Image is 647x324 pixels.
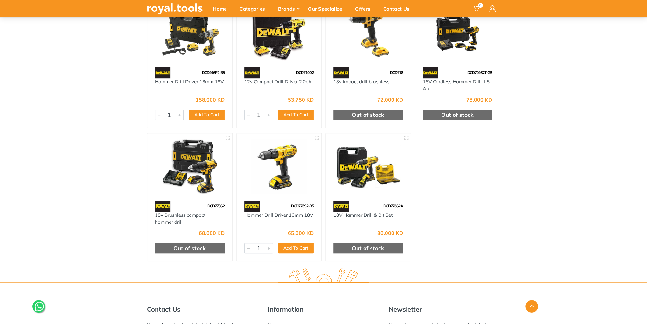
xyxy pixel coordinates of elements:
[199,230,225,236] div: 68.000 KD
[147,3,203,14] img: royal.tools Logo
[303,2,351,15] div: Our Specialize
[390,70,403,75] span: DCD718
[242,139,316,194] img: Royal Tools - Hammer Drill Driver 13mm 18V
[244,201,260,212] img: 45.webp
[421,6,494,61] img: Royal Tools - 18V Cordless Hammer Drill 1.5 Ah
[244,212,313,218] a: Hammer Drill Driver 13mm 18V
[235,2,274,15] div: Categories
[189,110,225,120] button: Add To Cart
[155,201,170,212] img: 45.webp
[333,79,389,85] a: 18v impact drill brushless
[244,79,311,85] a: 12v Compact Drill Driver 2.0ah
[244,67,260,78] img: 45.webp
[155,67,170,78] img: 45.webp
[333,212,393,218] a: 18V Hammer Drill & Bit Set
[202,70,225,75] span: DCD996P2-B5
[333,110,403,120] div: Out of stock
[383,203,403,208] span: DCD776S2A
[377,230,403,236] div: 80.000 KD
[288,230,314,236] div: 65.000 KD
[379,2,418,15] div: Contact Us
[196,97,225,102] div: 158.000 KD
[207,203,225,208] span: DCD778S2
[155,212,205,225] a: 18v Brushless compact hammer drill
[333,67,349,78] img: 45.webp
[208,2,235,15] div: Home
[377,97,403,102] div: 72.000 KD
[423,79,490,92] a: 18V Cordless Hammer Drill 1.5 Ah
[333,201,349,212] img: 45.webp
[423,67,438,78] img: 45.webp
[351,2,379,15] div: Offers
[331,139,405,194] img: Royal Tools - 18V Hammer Drill & Bit Set
[155,79,224,85] a: Hammer Drill Driver 13mm 18V
[333,243,403,253] div: Out of stock
[278,243,314,253] button: Add To Cart
[242,6,316,61] img: Royal Tools - 12v Compact Drill Driver 2.0ah
[278,110,314,120] button: Add To Cart
[467,70,492,75] span: DCD709S2T-GB
[274,2,303,15] div: Brands
[296,70,314,75] span: DCD710D2
[423,110,492,120] div: Out of stock
[153,139,226,194] img: Royal Tools - 18v Brushless compact hammer drill
[288,97,314,102] div: 53.750 KD
[291,203,314,208] span: DCD776S2-B5
[331,6,405,61] img: Royal Tools - 18v impact drill brushless
[478,3,483,8] span: 0
[155,243,225,253] div: Out of stock
[466,97,492,102] div: 78.000 KD
[153,6,226,61] img: Royal Tools - Hammer Drill Driver 13mm 18V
